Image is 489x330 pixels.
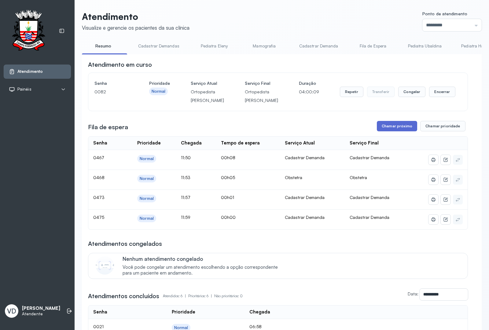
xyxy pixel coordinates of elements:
a: Pediatra Ubaldina [402,41,448,51]
div: Normal [152,89,166,94]
span: 11:57 [181,195,190,200]
p: Atendidos: 6 [163,292,188,300]
p: 0082 [94,88,128,96]
span: 11:50 [181,155,191,160]
span: Atendimento [17,69,43,74]
a: Cadastrar Demandas [132,41,186,51]
span: 0473 [93,195,105,200]
div: Senha [93,140,107,146]
div: Obstetra [285,175,340,180]
img: Imagem de CalloutCard [96,256,114,275]
span: 0475 [93,215,104,220]
div: Cadastrar Demanda [285,215,340,220]
div: Chegada [249,309,270,315]
a: Cadastrar Demanda [293,41,344,51]
span: 0467 [93,155,104,160]
p: Prioritários: 6 [188,292,214,300]
span: 06:58 [249,324,262,329]
a: Mamografia [243,41,286,51]
span: Obstetra [350,175,367,180]
button: Repetir [340,87,363,97]
span: Painéis [17,87,31,92]
div: Cadastrar Demanda [285,195,340,200]
div: Prioridade [172,309,195,315]
div: Serviço Atual [285,140,315,146]
h4: Serviço Atual [191,79,224,88]
button: Transferir [367,87,395,97]
a: Fila de Espera [352,41,395,51]
span: | [185,294,186,298]
h3: Fila de espera [88,123,128,131]
label: Data: [408,291,418,296]
span: 00h00 [221,215,236,220]
span: Cadastrar Demanda [350,215,389,220]
button: Encerrar [429,87,455,97]
p: Atendente [22,311,60,317]
h4: Duração [299,79,319,88]
span: Você pode congelar um atendimento escolhendo a opção correspondente para um paciente em andamento. [123,264,284,276]
p: Nenhum atendimento congelado [123,256,284,262]
img: Logotipo do estabelecimento [6,10,50,52]
div: Prioridade [137,140,161,146]
h3: Atendimentos congelados [88,239,162,248]
p: [PERSON_NAME] [22,306,60,311]
a: Atendimento [9,69,66,75]
span: Ponto de atendimento [422,11,467,16]
h4: Serviço Final [245,79,278,88]
div: Normal [140,156,154,161]
p: Ortopedista [PERSON_NAME] [191,88,224,105]
div: Normal [140,196,154,201]
div: Cadastrar Demanda [285,155,340,160]
span: 0021 [93,324,104,329]
h4: Prioridade [149,79,170,88]
h3: Atendimentos concluídos [88,292,159,300]
span: 00h01 [221,195,234,200]
div: Normal [140,176,154,181]
div: Visualize e gerencie os pacientes da sua clínica [82,24,189,31]
span: 00h05 [221,175,235,180]
p: Atendimento [82,11,189,22]
span: Cadastrar Demanda [350,195,389,200]
a: Resumo [82,41,125,51]
span: 0468 [93,175,105,180]
span: | [211,294,212,298]
div: Chegada [181,140,202,146]
button: Chamar próximo [377,121,417,131]
h4: Senha [94,79,128,88]
p: Ortopedista [PERSON_NAME] [245,88,278,105]
div: Senha [93,309,107,315]
p: 04:00:09 [299,88,319,96]
span: 11:59 [181,215,190,220]
a: Pediatra Eleny [193,41,236,51]
span: 11:53 [181,175,190,180]
p: Não prioritários: 0 [214,292,243,300]
span: Cadastrar Demanda [350,155,389,160]
div: Normal [140,216,154,221]
button: Chamar prioridade [420,121,465,131]
div: Serviço Final [350,140,379,146]
span: 00h08 [221,155,235,160]
div: Tempo de espera [221,140,260,146]
h3: Atendimento em curso [88,60,152,69]
button: Congelar [398,87,425,97]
